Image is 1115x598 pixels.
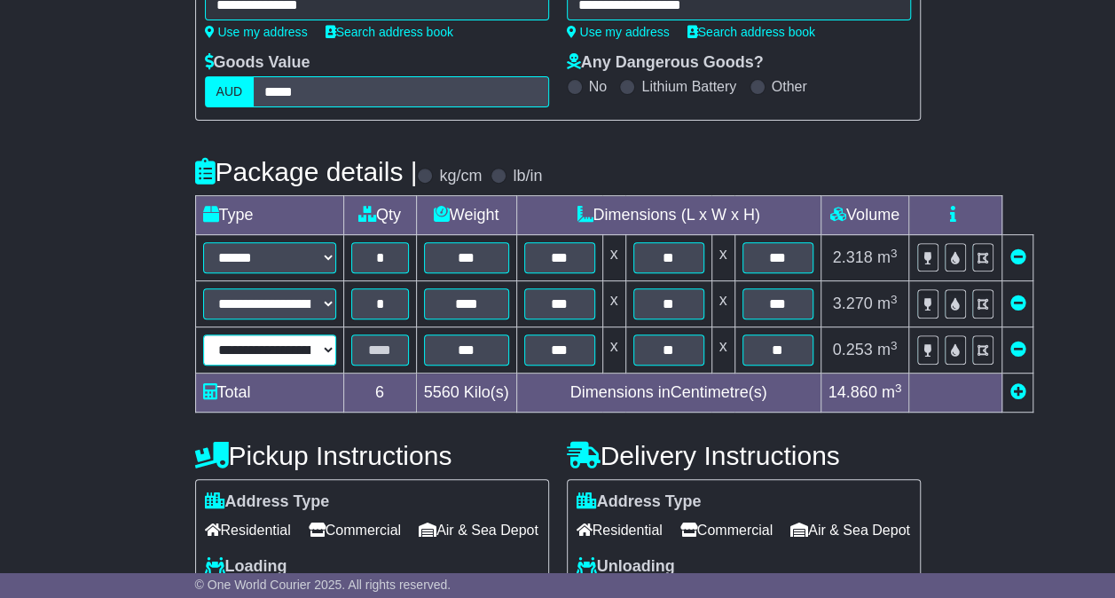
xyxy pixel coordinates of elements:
[1009,341,1025,358] a: Remove this item
[877,248,898,266] span: m
[680,516,773,544] span: Commercial
[205,53,310,73] label: Goods Value
[833,295,873,312] span: 3.270
[567,53,764,73] label: Any Dangerous Goods?
[891,293,898,306] sup: 3
[195,157,418,186] h4: Package details |
[877,295,898,312] span: m
[416,374,516,413] td: Kilo(s)
[711,235,734,281] td: x
[567,441,921,470] h4: Delivery Instructions
[205,516,291,544] span: Residential
[309,516,401,544] span: Commercial
[882,383,902,401] span: m
[772,78,807,95] label: Other
[821,196,909,235] td: Volume
[711,327,734,374] td: x
[516,374,821,413] td: Dimensions in Centimetre(s)
[195,374,343,413] td: Total
[577,492,702,512] label: Address Type
[790,516,910,544] span: Air & Sea Depot
[577,516,663,544] span: Residential
[833,341,873,358] span: 0.253
[205,76,255,107] label: AUD
[602,281,625,327] td: x
[877,341,898,358] span: m
[343,374,416,413] td: 6
[687,25,815,39] a: Search address book
[195,196,343,235] td: Type
[1009,383,1025,401] a: Add new item
[343,196,416,235] td: Qty
[1009,248,1025,266] a: Remove this item
[205,492,330,512] label: Address Type
[419,516,538,544] span: Air & Sea Depot
[895,382,902,395] sup: 3
[577,557,675,577] label: Unloading
[602,327,625,374] td: x
[416,196,516,235] td: Weight
[439,167,482,186] label: kg/cm
[567,25,670,39] a: Use my address
[589,78,607,95] label: No
[513,167,542,186] label: lb/in
[195,578,451,592] span: © One World Courier 2025. All rights reserved.
[424,383,459,401] span: 5560
[195,441,549,470] h4: Pickup Instructions
[326,25,453,39] a: Search address book
[516,196,821,235] td: Dimensions (L x W x H)
[602,235,625,281] td: x
[891,339,898,352] sup: 3
[641,78,736,95] label: Lithium Battery
[891,247,898,260] sup: 3
[1009,295,1025,312] a: Remove this item
[711,281,734,327] td: x
[833,248,873,266] span: 2.318
[205,557,287,577] label: Loading
[205,25,308,39] a: Use my address
[828,383,877,401] span: 14.860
